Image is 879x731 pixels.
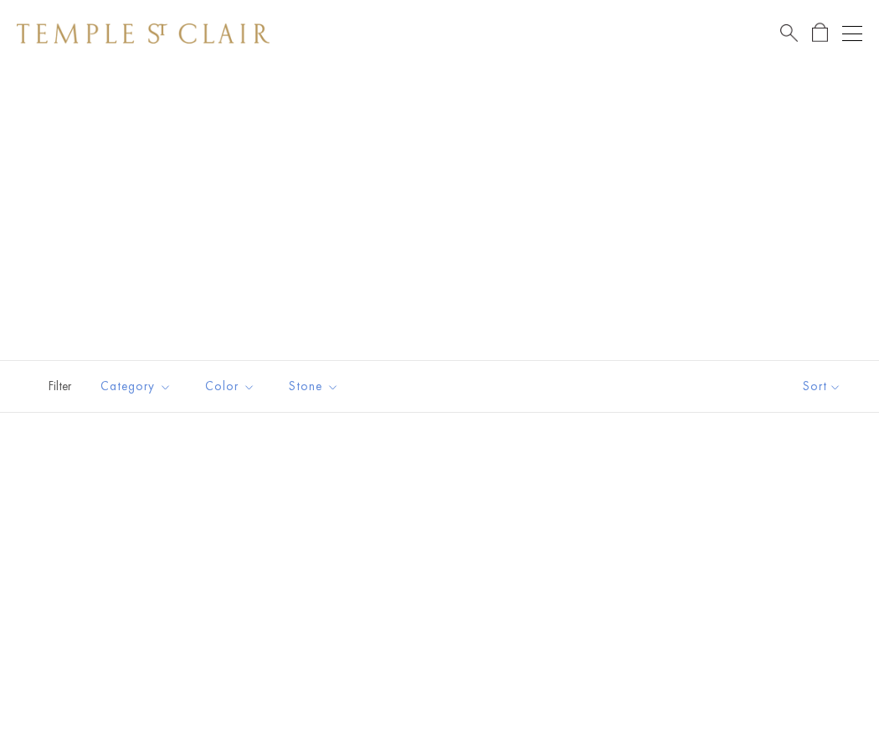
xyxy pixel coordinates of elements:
button: Stone [276,368,352,405]
a: Search [780,23,798,44]
button: Color [193,368,268,405]
span: Color [197,376,268,397]
button: Category [88,368,184,405]
span: Stone [280,376,352,397]
img: Temple St. Clair [17,23,270,44]
button: Show sort by [765,361,879,412]
button: Open navigation [842,23,862,44]
a: Open Shopping Bag [812,23,828,44]
span: Category [92,376,184,397]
